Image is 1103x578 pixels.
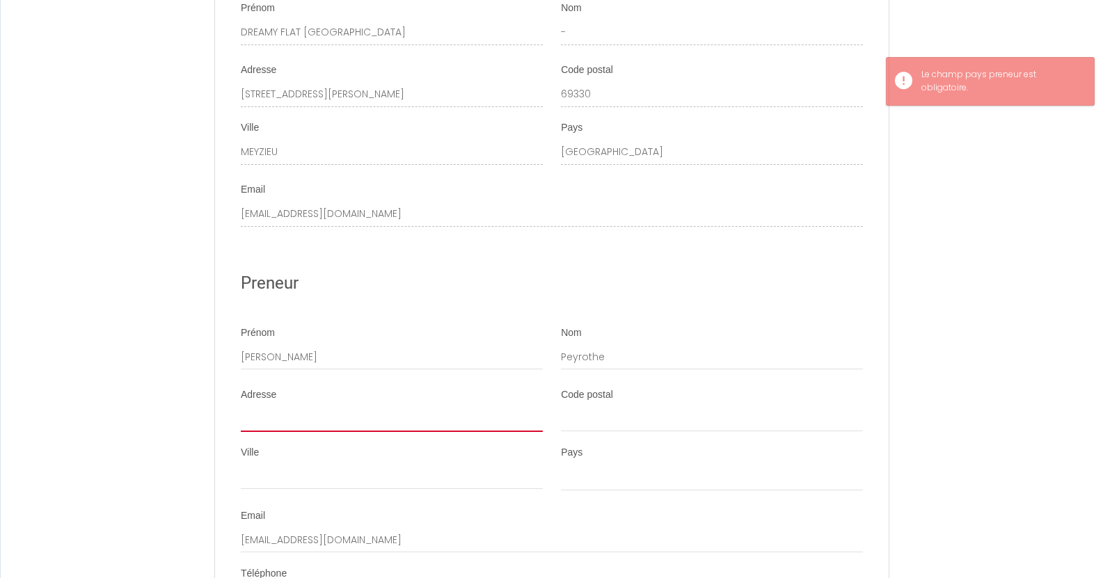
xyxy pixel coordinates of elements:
[921,68,1080,95] div: Le champ pays preneur est obligatoire.
[241,270,863,297] h2: Preneur
[561,63,613,77] label: Code postal
[561,388,613,402] label: Code postal
[561,446,582,460] label: Pays
[561,1,582,15] label: Nom
[561,326,582,340] label: Nom
[241,121,259,135] label: Ville
[241,446,259,460] label: Ville
[241,63,276,77] label: Adresse
[241,388,276,402] label: Adresse
[241,326,275,340] label: Prénom
[561,121,582,135] label: Pays
[241,509,265,523] label: Email
[241,1,275,15] label: Prénom
[241,183,265,197] label: Email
